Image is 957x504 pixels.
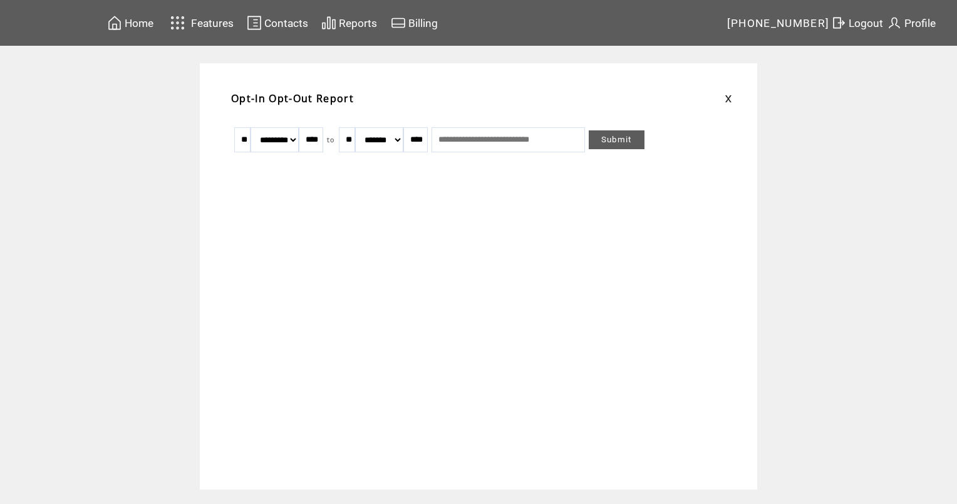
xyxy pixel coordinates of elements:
[389,13,440,33] a: Billing
[321,15,336,31] img: chart.svg
[727,17,830,29] span: [PHONE_NUMBER]
[339,17,377,29] span: Reports
[408,17,438,29] span: Billing
[245,13,310,33] a: Contacts
[247,15,262,31] img: contacts.svg
[885,13,938,33] a: Profile
[125,17,153,29] span: Home
[327,135,335,144] span: to
[231,92,354,105] span: Opt-In Opt-Out Report
[191,17,234,29] span: Features
[887,15,902,31] img: profile.svg
[589,130,644,149] a: Submit
[831,15,846,31] img: exit.svg
[849,17,883,29] span: Logout
[105,13,155,33] a: Home
[107,15,122,31] img: home.svg
[167,13,189,33] img: features.svg
[319,13,379,33] a: Reports
[264,17,308,29] span: Contacts
[829,13,885,33] a: Logout
[165,11,235,35] a: Features
[904,17,936,29] span: Profile
[391,15,406,31] img: creidtcard.svg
